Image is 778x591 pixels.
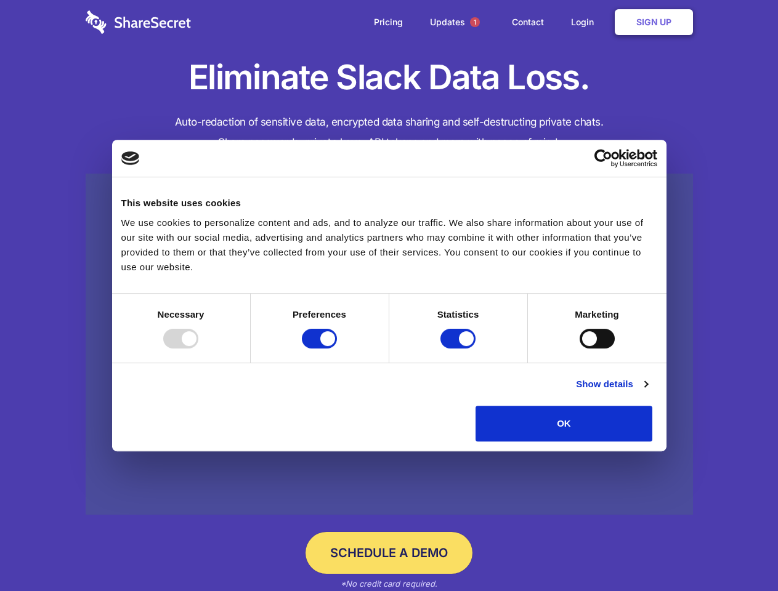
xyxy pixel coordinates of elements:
em: *No credit card required. [341,579,437,589]
strong: Statistics [437,309,479,320]
h4: Auto-redaction of sensitive data, encrypted data sharing and self-destructing private chats. Shar... [86,112,693,153]
strong: Necessary [158,309,205,320]
h1: Eliminate Slack Data Loss. [86,55,693,100]
strong: Marketing [575,309,619,320]
div: This website uses cookies [121,196,657,211]
a: Usercentrics Cookiebot - opens in a new window [549,149,657,167]
a: Wistia video thumbnail [86,174,693,515]
span: 1 [470,17,480,27]
a: Schedule a Demo [306,532,472,574]
a: Sign Up [615,9,693,35]
a: Contact [500,3,556,41]
img: logo-wordmark-white-trans-d4663122ce5f474addd5e946df7df03e33cb6a1c49d2221995e7729f52c070b2.svg [86,10,191,34]
a: Login [559,3,612,41]
button: OK [476,406,652,441]
a: Show details [576,377,647,392]
img: logo [121,151,140,165]
a: Pricing [362,3,415,41]
div: We use cookies to personalize content and ads, and to analyze our traffic. We also share informat... [121,215,657,275]
strong: Preferences [293,309,346,320]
